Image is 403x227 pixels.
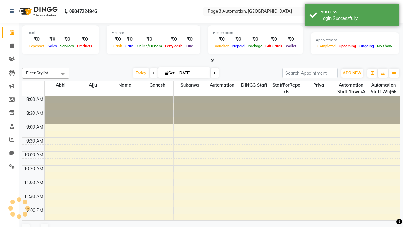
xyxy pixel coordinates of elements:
[133,68,149,78] span: Today
[321,9,394,15] div: Success
[337,44,358,48] span: Upcoming
[341,69,363,78] button: ADD NEW
[316,44,337,48] span: Completed
[213,30,298,36] div: Redemption
[23,207,44,214] div: 12:00 PM
[23,166,44,172] div: 10:30 AM
[23,179,44,186] div: 11:00 AM
[27,30,94,36] div: Total
[23,152,44,158] div: 10:00 AM
[23,193,44,200] div: 11:30 AM
[303,81,335,89] span: Priya
[135,36,163,43] div: ₹0
[184,36,195,43] div: ₹0
[69,3,97,20] b: 08047224946
[135,44,163,48] span: Online/Custom
[213,36,230,43] div: ₹0
[264,44,284,48] span: Gift Cards
[46,36,59,43] div: ₹0
[185,44,195,48] span: Due
[163,36,184,43] div: ₹0
[264,36,284,43] div: ₹0
[206,81,238,89] span: Automation
[25,110,44,117] div: 8:30 AM
[112,30,195,36] div: Finance
[45,81,77,89] span: Abhi
[284,36,298,43] div: ₹0
[27,44,46,48] span: Expenses
[343,71,361,75] span: ADD NEW
[282,68,338,78] input: Search Appointment
[174,81,206,89] span: Sukanya
[59,36,76,43] div: ₹0
[321,15,394,22] div: Login Successfully.
[163,71,176,75] span: Sat
[26,70,48,75] span: Filter Stylist
[27,36,46,43] div: ₹0
[176,68,208,78] input: 2025-10-04
[230,44,246,48] span: Prepaid
[46,44,59,48] span: Sales
[124,44,135,48] span: Card
[230,36,246,43] div: ₹0
[25,96,44,103] div: 8:00 AM
[376,44,394,48] span: No show
[270,81,303,96] span: StaffForReports
[358,44,376,48] span: Ongoing
[109,81,141,89] span: Nama
[76,36,94,43] div: ₹0
[77,81,109,89] span: Ajju
[76,44,94,48] span: Products
[59,44,76,48] span: Services
[25,124,44,131] div: 9:00 AM
[124,36,135,43] div: ₹0
[316,38,394,43] div: Appointment
[284,44,298,48] span: Wallet
[112,44,124,48] span: Cash
[335,81,367,96] span: Automation Staff 1bwmA
[213,44,230,48] span: Voucher
[246,36,264,43] div: ₹0
[16,3,59,20] img: logo
[163,44,184,48] span: Petty cash
[367,81,400,96] span: Automation Staff WhJ66
[25,138,44,144] div: 9:30 AM
[112,36,124,43] div: ₹0
[238,81,270,89] span: DINGG Staff
[246,44,264,48] span: Package
[141,81,173,89] span: Ganesh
